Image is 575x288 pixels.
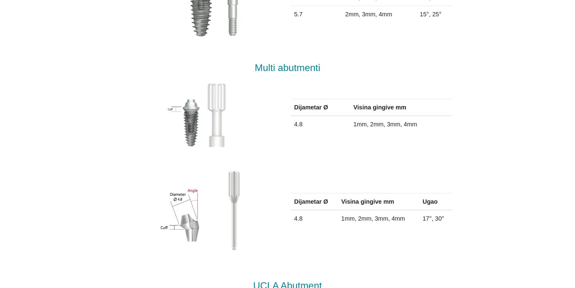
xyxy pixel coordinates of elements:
td: 4.8 [291,116,350,132]
td: 15°, 25° [416,6,452,22]
td: 1mm, 2mm, 3mm, 4mm [350,116,452,132]
th: Ugao [419,193,452,210]
h2: Multi abutmenti [123,63,452,73]
td: 2mm, 3mm, 4mm [342,6,416,22]
td: 1mm, 2mm, 3mm, 4mm [338,210,419,227]
th: Dijametar Ø [291,193,338,210]
th: Visina gingive mm [350,99,452,116]
td: 17°, 30° [419,210,452,227]
td: 4.8 [291,210,338,227]
th: Visina gingive mm [338,193,419,210]
td: 5.7 [291,6,342,22]
th: Dijametar Ø [291,99,350,116]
